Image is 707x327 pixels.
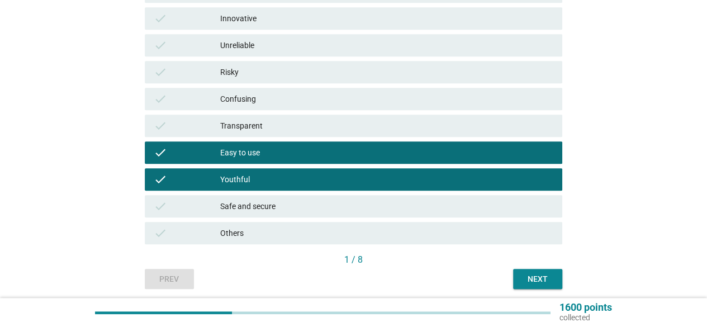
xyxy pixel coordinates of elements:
[220,65,553,79] div: Risky
[154,146,167,159] i: check
[559,302,612,312] p: 1600 points
[220,92,553,106] div: Confusing
[145,253,562,267] div: 1 / 8
[220,146,553,159] div: Easy to use
[154,119,167,132] i: check
[154,92,167,106] i: check
[154,200,167,213] i: check
[559,312,612,323] p: collected
[154,12,167,25] i: check
[522,273,553,285] div: Next
[154,39,167,52] i: check
[513,269,562,289] button: Next
[154,226,167,240] i: check
[220,226,553,240] div: Others
[220,119,553,132] div: Transparent
[220,12,553,25] div: Innovative
[220,173,553,186] div: Youthful
[220,39,553,52] div: Unreliable
[154,173,167,186] i: check
[220,200,553,213] div: Safe and secure
[154,65,167,79] i: check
